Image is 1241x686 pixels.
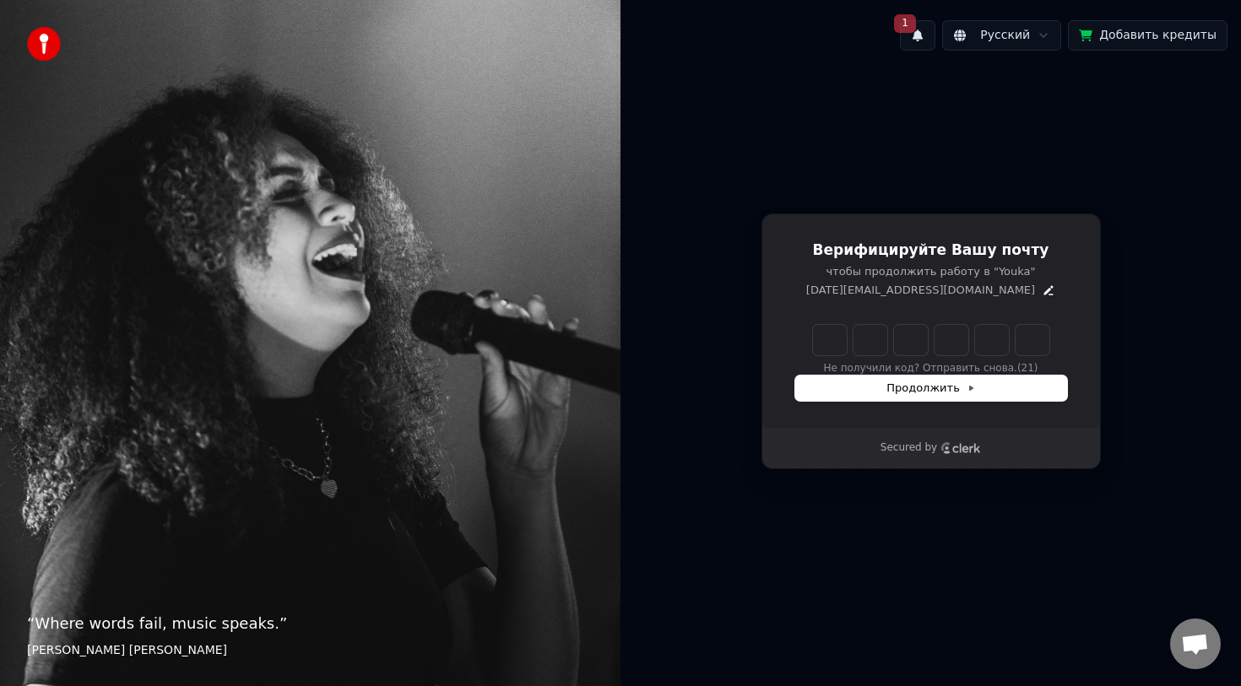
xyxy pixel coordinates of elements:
[894,14,916,33] span: 1
[27,642,593,659] footer: [PERSON_NAME] [PERSON_NAME]
[940,442,981,454] a: Clerk logo
[900,20,935,51] button: 1
[27,612,593,635] p: “ Where words fail, music speaks. ”
[795,240,1067,261] h1: Верифицируйте Вашу почту
[806,283,1035,298] p: [DATE][EMAIL_ADDRESS][DOMAIN_NAME]
[795,375,1067,401] button: Продолжить
[881,441,937,455] p: Secured by
[813,325,1083,355] input: Enter verification code
[1068,20,1227,51] button: Добавить кредиты
[1170,618,1221,669] div: Открытый чат
[1042,284,1055,297] button: Edit
[27,27,61,61] img: youka
[886,381,975,396] span: Продолжить
[795,264,1067,279] p: чтобы продолжить работу в "Youka"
